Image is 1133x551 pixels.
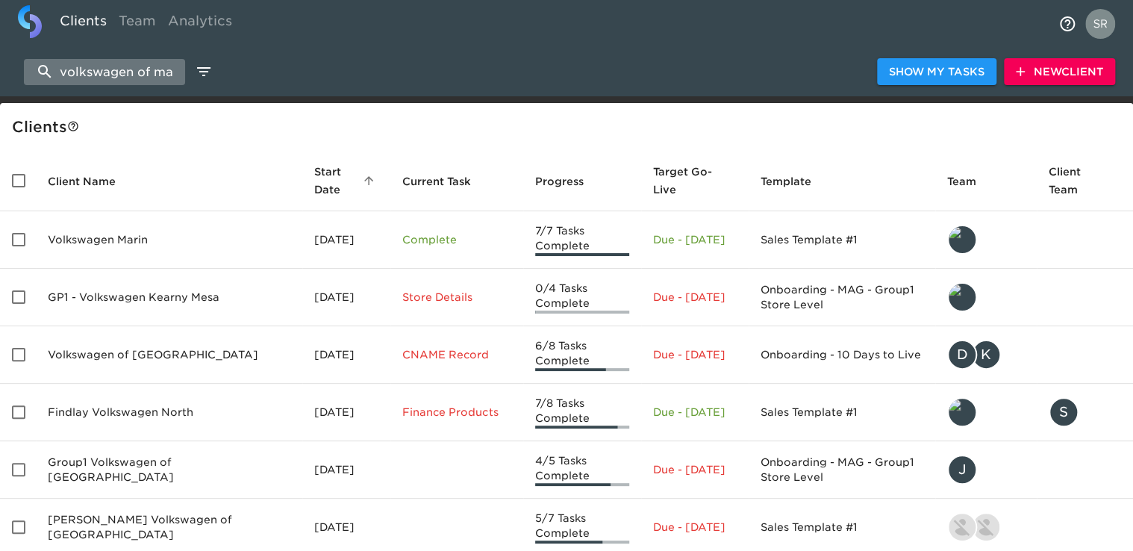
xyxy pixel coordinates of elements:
td: Onboarding - 10 Days to Live [749,326,935,384]
td: Onboarding - MAG - Group1 Store Level [749,441,935,499]
img: tyler@roadster.com [949,399,976,426]
a: Team [113,5,162,42]
td: [DATE] [302,326,390,384]
td: 7/7 Tasks Complete [523,211,641,269]
td: [DATE] [302,384,390,441]
img: Profile [1085,9,1115,39]
td: GP1 - Volkswagen Kearny Mesa [36,269,302,326]
span: Client Name [48,172,135,190]
div: danny@roadster.com, kevin.dodt@roadster.com [947,340,1025,370]
div: Client s [12,115,1127,139]
td: 7/8 Tasks Complete [523,384,641,441]
td: Sales Template #1 [749,384,935,441]
svg: This is a list of all of your clients and clients shared with you [67,120,79,132]
button: notifications [1049,6,1085,42]
span: Calculated based on the start date and the duration of all Tasks contained in this Hub. [653,163,717,199]
span: Start Date [314,163,378,199]
div: tyler@roadster.com [947,225,1025,255]
td: [DATE] [302,269,390,326]
div: tyler@roadster.com [947,282,1025,312]
img: tyler@roadster.com [949,226,976,253]
td: Sales Template #1 [749,211,935,269]
a: Clients [54,5,113,42]
input: search [24,59,185,85]
td: Volkswagen of [GEOGRAPHIC_DATA] [36,326,302,384]
div: snicolari@findlayauto.com [1049,397,1121,427]
span: Team [947,172,996,190]
p: Due - [DATE] [653,520,737,535]
a: Analytics [162,5,238,42]
img: lowell@roadster.com [949,514,976,541]
img: nikko.foster@roadster.com [973,514,999,541]
p: Due - [DATE] [653,232,737,247]
p: Due - [DATE] [653,462,737,477]
div: justin.gervais@roadster.com [947,455,1025,485]
p: Finance Products [402,405,511,420]
button: NewClient [1004,58,1115,86]
p: Due - [DATE] [653,290,737,305]
button: edit [191,59,216,84]
div: D [947,340,977,370]
td: 0/4 Tasks Complete [523,269,641,326]
td: [DATE] [302,441,390,499]
div: J [947,455,977,485]
p: Store Details [402,290,511,305]
p: Due - [DATE] [653,405,737,420]
td: Volkswagen Marin [36,211,302,269]
p: CNAME Record [402,347,511,362]
td: 4/5 Tasks Complete [523,441,641,499]
td: [DATE] [302,211,390,269]
div: tyler@roadster.com [947,397,1025,427]
span: This is the next Task in this Hub that should be completed [402,172,471,190]
span: Current Task [402,172,490,190]
span: Progress [535,172,603,190]
div: K [971,340,1001,370]
td: Onboarding - MAG - Group1 Store Level [749,269,935,326]
div: S [1049,397,1079,427]
td: Group1 Volkswagen of [GEOGRAPHIC_DATA] [36,441,302,499]
span: Client Team [1049,163,1121,199]
div: lowell@roadster.com, nikko.foster@roadster.com [947,512,1025,542]
td: 6/8 Tasks Complete [523,326,641,384]
td: Findlay Volkswagen North [36,384,302,441]
button: Show My Tasks [877,58,996,86]
img: tyler@roadster.com [949,284,976,311]
p: Due - [DATE] [653,347,737,362]
p: Complete [402,232,511,247]
img: logo [18,5,42,38]
span: Show My Tasks [889,63,984,81]
span: Target Go-Live [653,163,737,199]
span: New Client [1016,63,1103,81]
span: Template [761,172,831,190]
